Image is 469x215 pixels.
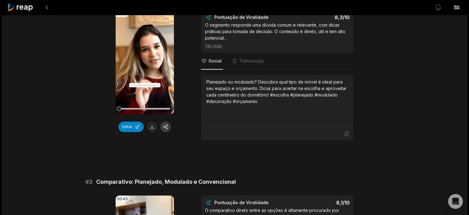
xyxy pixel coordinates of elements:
font: Comparativo: Planejado, Modulado e Convencional [96,178,236,185]
font: # [85,178,89,185]
font: Pontuação de Viralidade [214,15,269,20]
div: Abra o Intercom Messenger [448,194,463,209]
font: 8,1 [336,200,343,206]
font: 2 [89,178,93,185]
font: Ver mais [205,43,222,48]
nav: Abas [201,53,354,70]
font: O segmento responde uma dúvida comum e relevante, com dicas práticas para tomada de decisão. O co... [205,22,345,41]
font: Social [208,58,222,63]
font: 8,3 [335,14,343,20]
font: /10 [343,14,350,20]
font: /10 [343,200,350,206]
font: ... [224,35,227,41]
font: Planejado ou modulado? Descubra qual tipo de móvel é ideal para seu espaço e orçamento. Dicas par... [206,79,347,104]
font: Editar [122,124,133,129]
font: Transcrição [239,58,265,63]
font: Pontuação de Viralidade [214,200,269,205]
button: Editar [118,122,144,132]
